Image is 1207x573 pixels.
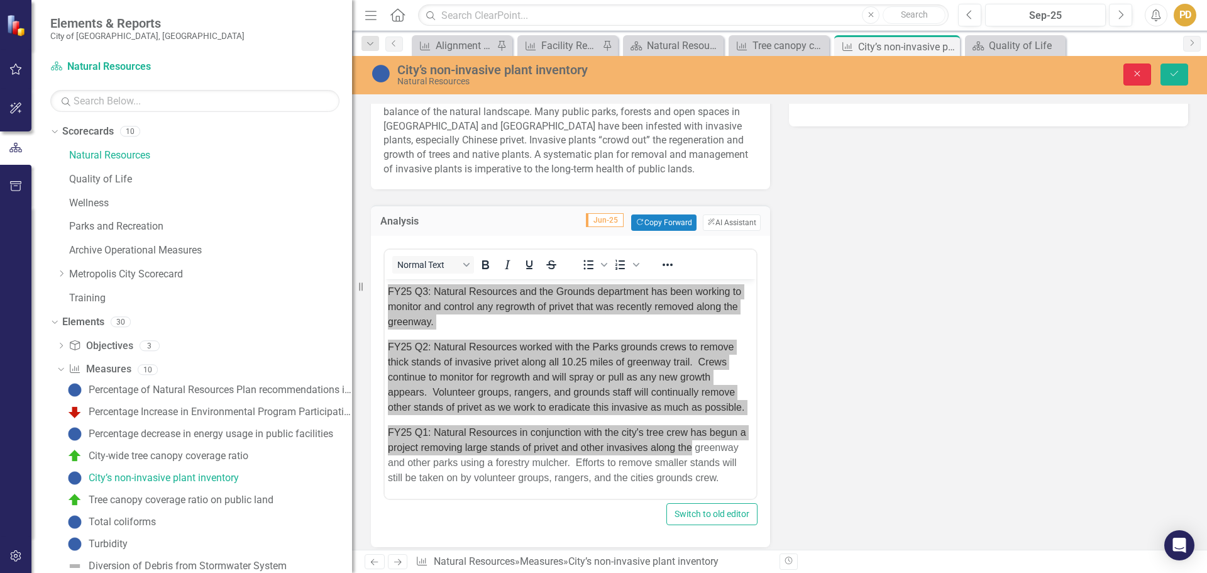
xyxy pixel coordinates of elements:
a: Natural Resources [50,60,207,74]
iframe: Rich Text Area [385,279,756,499]
div: Bullet list [578,256,609,274]
a: Scorecards [62,125,114,139]
img: No Information [67,382,82,398]
a: Percentage of Natural Resources Plan recommendations implemented or completed [64,380,352,400]
button: Italic [497,256,518,274]
button: Bold [475,256,496,274]
div: Tree canopy coverage ratio on public land [752,38,826,53]
div: City-wide tree canopy coverage ratio [89,450,248,462]
a: Quality of Life [968,38,1062,53]
div: Sep-25 [989,8,1101,23]
input: Search ClearPoint... [418,4,949,26]
input: Search Below... [50,90,339,112]
p: Without management and removal, invasive plants negatively affect the ecological balance of the n... [383,91,758,177]
span: Jun-25 [586,213,624,227]
img: On Target [67,492,82,508]
div: 10 [138,364,158,375]
div: Open Intercom Messenger [1164,530,1194,560]
a: City-wide tree canopy coverage ratio [64,446,248,466]
a: Measures [520,555,563,567]
div: Alignment Matrix [436,38,493,53]
div: 30 [111,316,131,327]
button: Block Normal Text [392,256,474,274]
a: Measures [69,362,131,377]
div: Numbered list [610,256,641,274]
button: Search [883,6,945,24]
a: Total coliforms [64,512,156,532]
button: Switch to old editor [666,503,758,525]
button: Underline [519,256,540,274]
div: » » [416,555,770,569]
a: Turbidity [64,534,128,554]
a: Percentage Increase in Environmental Program Participation [64,402,352,422]
img: No Information [371,64,391,84]
div: Natural Resources [647,38,720,53]
button: Copy Forward [631,214,696,231]
a: Training [69,291,352,306]
div: Natural Resources [397,77,825,86]
a: Facility Reservation Permits [521,38,599,53]
div: 3 [140,340,160,351]
img: Below Plan [67,404,82,420]
div: City’s non-invasive plant inventory [89,472,239,484]
img: No Information [67,426,82,442]
a: Archive Operational Measures [69,243,352,258]
a: Objectives [69,339,133,353]
small: City of [GEOGRAPHIC_DATA], [GEOGRAPHIC_DATA] [50,31,245,41]
a: Elements [62,315,104,330]
div: City’s non-invasive plant inventory [397,63,825,77]
span: Normal Text [397,260,459,270]
a: Tree canopy coverage ratio on public land [64,490,273,510]
a: Natural Resources [69,148,352,163]
span: Search [901,9,928,19]
a: Tree canopy coverage ratio on public land [732,38,826,53]
a: Parks and Recreation [69,220,352,234]
a: Natural Resources [626,38,720,53]
a: Wellness [69,196,352,211]
div: Total coliforms [89,516,156,528]
div: Quality of Life [989,38,1062,53]
a: Quality of Life [69,172,352,187]
div: Percentage decrease in energy usage in public facilities [89,428,333,440]
img: ClearPoint Strategy [6,14,28,36]
div: City’s non-invasive plant inventory [568,555,719,567]
div: Percentage of Natural Resources Plan recommendations implemented or completed [89,384,352,396]
img: No Information [67,537,82,552]
a: Natural Resources [434,555,515,567]
button: AI Assistant [703,214,761,231]
img: On Target [67,448,82,464]
button: Sep-25 [985,4,1106,26]
img: No Information [67,515,82,530]
div: City’s non-invasive plant inventory [858,39,957,55]
a: City’s non-invasive plant inventory [64,468,239,488]
div: Facility Reservation Permits [541,38,599,53]
div: 10 [120,126,140,137]
img: No Information [67,470,82,486]
div: Tree canopy coverage ratio on public land [89,494,273,506]
a: Percentage decrease in energy usage in public facilities [64,424,333,444]
button: Strikethrough [541,256,562,274]
h3: Analysis [380,216,449,227]
button: Reveal or hide additional toolbar items [657,256,678,274]
span: Elements & Reports [50,16,245,31]
a: Alignment Matrix [415,38,493,53]
div: Diversion of Debris from Stormwater System [89,560,287,572]
div: Turbidity [89,538,128,550]
a: Metropolis City Scorecard [69,267,352,282]
div: Percentage Increase in Environmental Program Participation [89,406,352,418]
button: PD [1174,4,1196,26]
